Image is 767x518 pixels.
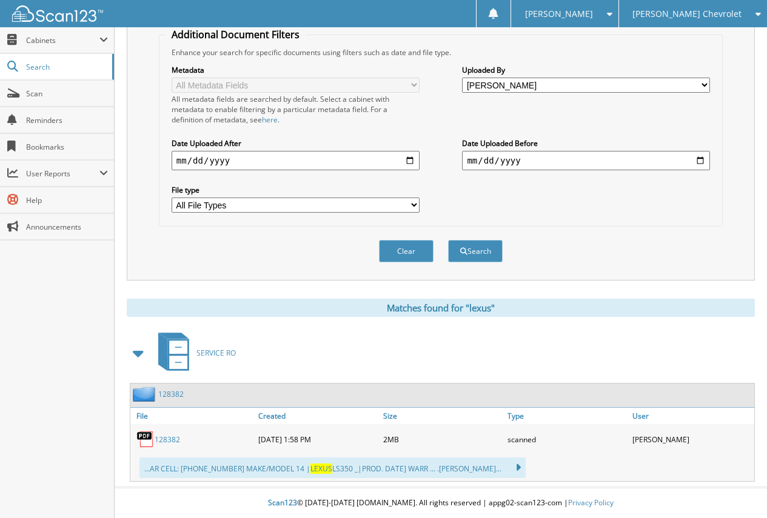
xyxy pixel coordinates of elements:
[632,10,742,18] span: [PERSON_NAME] Chevrolet
[462,65,710,75] label: Uploaded By
[379,240,434,262] button: Clear
[268,497,297,508] span: Scan123
[26,115,108,125] span: Reminders
[255,427,380,451] div: [DATE] 1:58 PM
[380,408,505,424] a: Size
[255,408,380,424] a: Created
[172,138,420,148] label: Date Uploaded After
[26,62,106,72] span: Search
[139,457,526,478] div: ...AR CELL: [PHONE_NUMBER] MAKE/MODEL 14 | LS350 _|PROD. DATE] WARR ... .[PERSON_NAME]...
[568,497,614,508] a: Privacy Policy
[26,142,108,152] span: Bookmarks
[172,65,420,75] label: Metadata
[166,47,716,58] div: Enhance your search for specific documents using filters such as date and file type.
[136,430,155,448] img: PDF.png
[504,408,629,424] a: Type
[262,115,278,125] a: here
[12,5,103,22] img: scan123-logo-white.svg
[151,329,236,377] a: SERVICE RO
[127,299,755,317] div: Matches found for "lexus"
[133,387,158,402] img: folder2.png
[706,460,767,518] iframe: Chat Widget
[155,434,180,445] a: 128382
[172,151,420,170] input: start
[115,488,767,518] div: © [DATE]-[DATE] [DOMAIN_NAME]. All rights reserved | appg02-scan123-com |
[448,240,503,262] button: Search
[172,94,420,125] div: All metadata fields are searched by default. Select a cabinet with metadata to enable filtering b...
[26,195,108,205] span: Help
[26,222,108,232] span: Announcements
[196,348,236,358] span: SERVICE RO
[462,138,710,148] label: Date Uploaded Before
[26,35,99,45] span: Cabinets
[26,88,108,99] span: Scan
[525,10,593,18] span: [PERSON_NAME]
[166,28,306,41] legend: Additional Document Filters
[130,408,255,424] a: File
[380,427,505,451] div: 2MB
[504,427,629,451] div: scanned
[158,389,184,399] a: 128382
[26,168,99,179] span: User Reports
[310,463,332,474] span: LEXUS
[172,185,420,195] label: File type
[629,408,754,424] a: User
[462,151,710,170] input: end
[629,427,754,451] div: [PERSON_NAME]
